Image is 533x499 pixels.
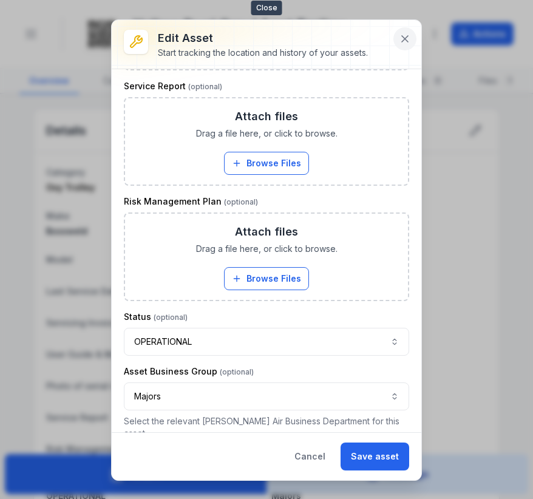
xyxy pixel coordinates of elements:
[124,382,409,410] button: Majors
[158,47,368,59] div: Start tracking the location and history of your assets.
[235,223,298,240] h3: Attach files
[235,108,298,125] h3: Attach files
[196,243,338,255] span: Drag a file here, or click to browse.
[196,127,338,140] span: Drag a file here, or click to browse.
[124,80,222,92] label: Service Report
[124,415,409,440] p: Select the relevant [PERSON_NAME] Air Business Department for this asset
[251,1,282,15] span: Close
[341,443,409,470] button: Save asset
[284,443,336,470] button: Cancel
[124,328,409,356] button: OPERATIONAL
[124,195,258,208] label: Risk Management Plan
[124,311,188,323] label: Status
[158,30,368,47] h3: Edit asset
[224,267,309,290] button: Browse Files
[124,365,254,378] label: Asset Business Group
[224,152,309,175] button: Browse Files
